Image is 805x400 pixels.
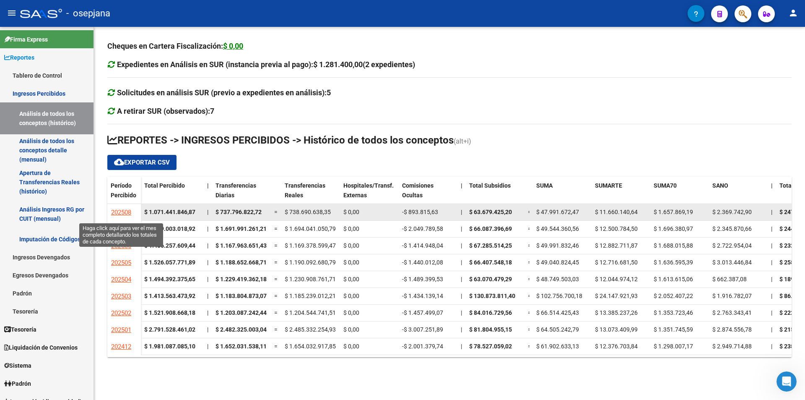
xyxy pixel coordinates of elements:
[712,326,752,333] span: $ 2.874.556,78
[207,326,208,333] span: |
[528,343,531,350] span: =
[144,276,195,282] strong: $ 1.494.392.375,65
[654,259,693,266] span: $ 1.636.595,39
[274,225,278,232] span: =
[274,242,278,249] span: =
[207,209,208,215] span: |
[469,182,511,189] span: Total Subsidios
[712,182,728,189] span: SANO
[144,326,195,333] strong: $ 2.791.528.461,02
[207,293,208,299] span: |
[528,242,531,249] span: =
[771,326,772,333] span: |
[111,182,136,199] span: Período Percibido
[595,209,638,215] span: $ 11.660.140,64
[144,293,195,299] strong: $ 1.413.563.473,92
[461,343,462,350] span: |
[595,343,638,350] span: $ 12.376.703,84
[216,309,267,316] span: $ 1.203.087.242,44
[313,59,415,71] div: $ 1.281.400,00(2 expedientes)
[207,309,208,316] span: |
[536,182,553,189] span: SUMA
[204,177,212,212] datatable-header-cell: |
[595,225,638,232] span: $ 12.500.784,50
[461,293,462,299] span: |
[281,177,340,212] datatable-header-cell: Transferencias Reales
[207,343,208,350] span: |
[536,343,579,350] span: $ 61.902.633,13
[343,276,359,282] span: $ 0,00
[654,242,693,249] span: $ 1.688.015,88
[595,309,638,316] span: $ 13.385.237,26
[274,276,278,282] span: =
[712,225,752,232] span: $ 2.345.870,66
[595,242,638,249] span: $ 12.882.711,87
[107,42,243,50] strong: Cheques en Cartera Fiscalización:
[212,177,271,212] datatable-header-cell: Transferencias Diarias
[454,137,471,145] span: (alt+i)
[216,182,256,199] span: Transferencias Diarias
[595,276,638,282] span: $ 12.044.974,12
[343,326,359,333] span: $ 0,00
[4,379,31,388] span: Padrón
[285,259,336,266] span: $ 1.190.092.680,79
[343,293,359,299] span: $ 0,00
[274,343,278,350] span: =
[107,177,141,212] datatable-header-cell: Período Percibido
[343,343,359,350] span: $ 0,00
[528,309,531,316] span: =
[771,343,772,350] span: |
[536,259,579,266] span: $ 49.040.824,45
[285,293,336,299] span: $ 1.185.239.012,21
[111,276,131,283] span: 202504
[343,209,359,215] span: $ 0,00
[654,209,693,215] span: $ 1.657.869,19
[285,343,336,350] span: $ 1.654.032.917,85
[771,225,772,232] span: |
[207,259,208,266] span: |
[595,326,638,333] span: $ 13.073.409,99
[111,309,131,317] span: 202502
[111,242,131,250] span: 202506
[343,309,359,316] span: $ 0,00
[461,182,462,189] span: |
[111,259,131,267] span: 202505
[536,242,579,249] span: $ 49.991.832,46
[274,259,278,266] span: =
[207,276,208,282] span: |
[216,326,267,333] span: $ 2.482.325.003,04
[216,242,267,249] span: $ 1.167.963.651,43
[592,177,650,212] datatable-header-cell: SUMARTE
[528,326,531,333] span: =
[595,259,638,266] span: $ 12.716.681,50
[285,276,336,282] span: $ 1.230.908.761,71
[595,293,638,299] span: $ 24.147.921,93
[536,225,579,232] span: $ 49.544.360,56
[536,309,579,316] span: $ 66.514.425,43
[712,276,747,282] span: $ 662.387,08
[285,209,331,215] span: $ 738.690.638,35
[461,276,462,282] span: |
[771,242,772,249] span: |
[144,343,195,350] strong: $ 1.981.087.085,10
[536,209,579,215] span: $ 47.991.672,47
[654,293,693,299] span: $ 2.052.407,22
[654,343,693,350] span: $ 1.298.007,17
[285,242,336,249] span: $ 1.169.378.599,47
[144,209,195,215] strong: $ 1.071.441.846,87
[457,177,466,212] datatable-header-cell: |
[399,177,457,212] datatable-header-cell: Comisiones Ocultas
[654,182,677,189] span: SUMA70
[469,209,512,215] span: $ 63.679.425,20
[4,361,31,370] span: Sistema
[536,293,582,299] span: $ 102.756.700,18
[469,242,512,249] span: $ 67.285.514,25
[528,259,531,266] span: =
[712,209,752,215] span: $ 2.369.742,90
[771,276,772,282] span: |
[469,309,512,316] span: $ 84.016.729,56
[461,209,462,215] span: |
[536,276,579,282] span: $ 48.749.503,03
[469,293,515,299] span: $ 130.873.811,40
[144,259,195,266] strong: $ 1.526.057.771,89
